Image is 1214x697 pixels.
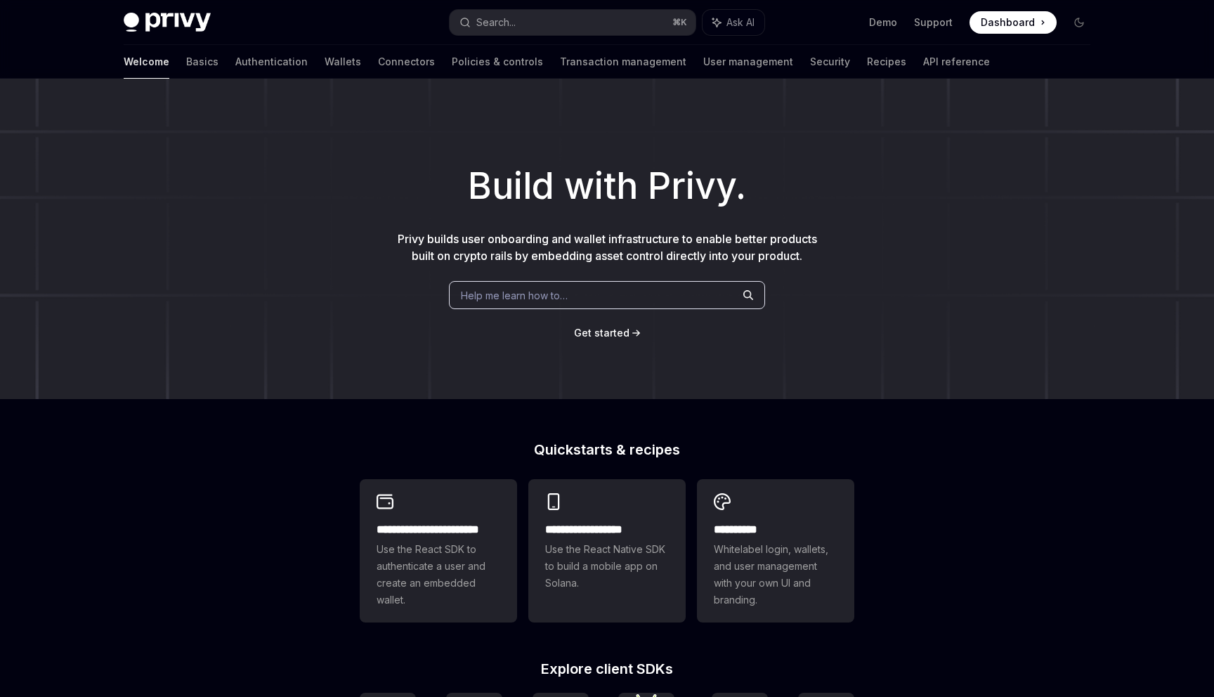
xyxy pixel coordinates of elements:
[450,10,696,35] button: Search...⌘K
[914,15,953,30] a: Support
[923,45,990,79] a: API reference
[235,45,308,79] a: Authentication
[810,45,850,79] a: Security
[398,232,817,263] span: Privy builds user onboarding and wallet infrastructure to enable better products built on crypto ...
[703,45,793,79] a: User management
[574,326,629,340] a: Get started
[325,45,361,79] a: Wallets
[377,541,500,608] span: Use the React SDK to authenticate a user and create an embedded wallet.
[124,45,169,79] a: Welcome
[528,479,686,623] a: **** **** **** ***Use the React Native SDK to build a mobile app on Solana.
[360,443,854,457] h2: Quickstarts & recipes
[22,159,1192,214] h1: Build with Privy.
[560,45,686,79] a: Transaction management
[1068,11,1090,34] button: Toggle dark mode
[726,15,755,30] span: Ask AI
[867,45,906,79] a: Recipes
[703,10,764,35] button: Ask AI
[981,15,1035,30] span: Dashboard
[869,15,897,30] a: Demo
[186,45,218,79] a: Basics
[378,45,435,79] a: Connectors
[545,541,669,592] span: Use the React Native SDK to build a mobile app on Solana.
[714,541,837,608] span: Whitelabel login, wallets, and user management with your own UI and branding.
[124,13,211,32] img: dark logo
[574,327,629,339] span: Get started
[360,662,854,676] h2: Explore client SDKs
[672,17,687,28] span: ⌘ K
[476,14,516,31] div: Search...
[970,11,1057,34] a: Dashboard
[461,288,568,303] span: Help me learn how to…
[697,479,854,623] a: **** *****Whitelabel login, wallets, and user management with your own UI and branding.
[452,45,543,79] a: Policies & controls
